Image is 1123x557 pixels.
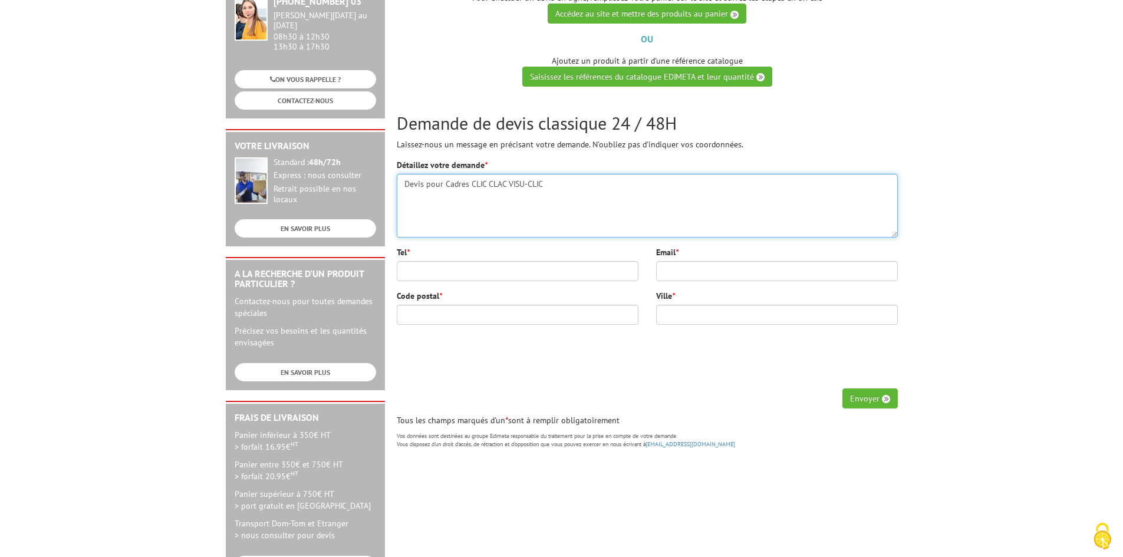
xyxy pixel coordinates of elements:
[291,440,298,448] sup: HT
[1088,522,1117,551] img: Cookies (fenêtre modale)
[397,55,898,87] p: Ajoutez un produit à partir d'une référence catalogue
[274,11,376,31] div: [PERSON_NAME][DATE] au [DATE]
[656,246,679,258] label: Email
[235,157,268,204] img: widget-livraison.jpg
[646,440,735,448] a: [EMAIL_ADDRESS][DOMAIN_NAME]
[235,459,376,482] p: Panier entre 350€ et 750€ HT
[842,388,898,408] button: Envoyer
[235,269,376,289] h2: A la recherche d'un produit particulier ?
[235,413,376,423] h2: Frais de Livraison
[397,113,898,133] h2: Demande de devis classique 24 / 48H
[397,290,442,302] label: Code postal
[235,219,376,238] a: EN SAVOIR PLUS
[291,469,298,477] sup: HT
[274,157,376,168] div: Standard :
[397,32,898,46] p: OU
[397,113,898,150] div: Laissez-nous un message en précisant votre demande. N'oubliez pas d'indiquer vos coordonnées.
[756,73,765,81] img: angle-right.png
[235,488,376,512] p: Panier supérieur à 750€ HT
[719,334,898,380] iframe: reCAPTCHA
[235,91,376,110] a: CONTACTEZ-NOUS
[548,4,746,24] a: Accédez au site et mettre des produits au panier
[397,159,488,171] label: Détaillez votre demande
[274,170,376,181] div: Express : nous consulter
[235,530,335,540] span: > nous consulter pour devis
[235,471,298,482] span: > forfait 20.95€
[522,67,772,87] a: Saisissez les références du catalogue EDIMETA et leur quantité
[274,11,376,51] div: 08h30 à 12h30 13h30 à 17h30
[397,246,410,258] label: Tel
[397,414,898,426] p: Tous les champs marqués d'un sont à remplir obligatoirement
[274,184,376,205] div: Retrait possible en nos locaux
[397,432,898,449] p: Vos données sont destinées au groupe Edimeta responsable du traitement pour la prise en compte de...
[235,518,376,541] p: Transport Dom-Tom et Etranger
[235,500,371,511] span: > port gratuit en [GEOGRAPHIC_DATA]
[730,11,739,19] img: angle-right.png
[235,141,376,151] h2: Votre livraison
[1082,517,1123,557] button: Cookies (fenêtre modale)
[309,157,341,167] strong: 48h/72h
[656,290,675,302] label: Ville
[235,441,298,452] span: > forfait 16.95€
[882,395,890,403] img: angle-right.png
[235,363,376,381] a: EN SAVOIR PLUS
[235,429,376,453] p: Panier inférieur à 350€ HT
[235,295,376,319] p: Contactez-nous pour toutes demandes spéciales
[235,325,376,348] p: Précisez vos besoins et les quantités envisagées
[235,70,376,88] a: ON VOUS RAPPELLE ?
